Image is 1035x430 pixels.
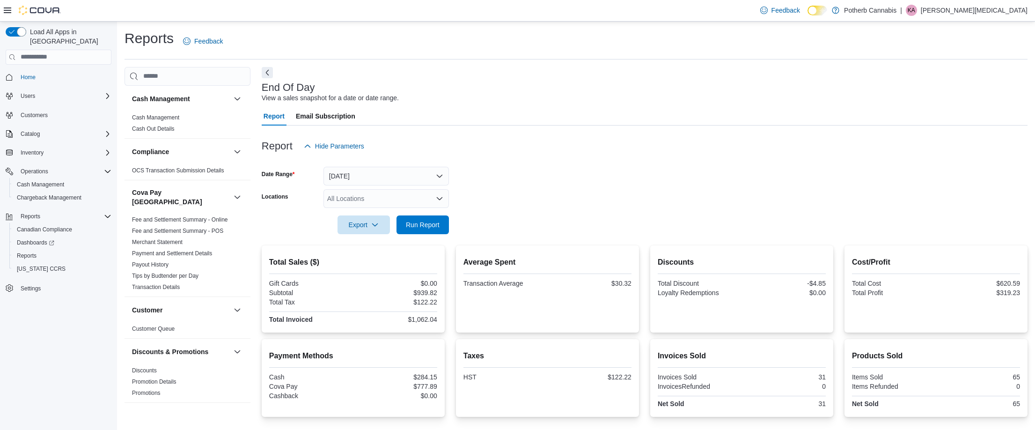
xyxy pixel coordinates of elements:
[132,147,169,156] h3: Compliance
[132,126,175,132] a: Cash Out Details
[125,214,250,297] div: Cova Pay [GEOGRAPHIC_DATA]
[132,305,230,315] button: Customer
[132,147,230,156] button: Compliance
[17,194,81,201] span: Chargeback Management
[549,280,631,287] div: $30.32
[463,350,631,362] h2: Taxes
[19,6,61,15] img: Cova
[132,367,157,374] a: Discounts
[938,289,1020,297] div: $319.23
[17,239,54,246] span: Dashboards
[463,280,546,287] div: Transaction Average
[132,238,183,246] span: Merchant Statement
[21,285,41,292] span: Settings
[264,107,285,126] span: Report
[132,390,161,396] a: Promotions
[2,165,115,178] button: Operations
[17,71,111,83] span: Home
[743,280,826,287] div: -$4.85
[17,211,111,222] span: Reports
[269,289,352,297] div: Subtotal
[658,289,740,297] div: Loyalty Redemptions
[17,147,47,158] button: Inventory
[2,127,115,141] button: Catalog
[125,29,174,48] h1: Reports
[852,289,934,297] div: Total Profit
[125,112,250,138] div: Cash Management
[9,178,115,191] button: Cash Management
[771,6,800,15] span: Feedback
[21,149,44,156] span: Inventory
[743,289,826,297] div: $0.00
[355,298,437,306] div: $122.22
[852,383,934,390] div: Items Refunded
[323,167,449,185] button: [DATE]
[132,188,230,207] h3: Cova Pay [GEOGRAPHIC_DATA]
[132,326,175,332] a: Customer Queue
[132,114,179,121] a: Cash Management
[17,166,111,177] span: Operations
[21,213,40,220] span: Reports
[355,280,437,287] div: $0.00
[269,392,352,400] div: Cashback
[2,70,115,84] button: Home
[132,367,157,374] span: Discounts
[132,250,212,257] a: Payment and Settlement Details
[852,257,1020,268] h2: Cost/Profit
[17,252,37,259] span: Reports
[17,226,72,233] span: Canadian Compliance
[17,90,39,102] button: Users
[17,283,44,294] a: Settings
[743,400,826,408] div: 31
[852,400,879,408] strong: Net Sold
[9,223,115,236] button: Canadian Compliance
[132,305,162,315] h3: Customer
[132,167,224,174] a: OCS Transaction Submission Details
[406,220,440,230] span: Run Report
[269,316,313,323] strong: Total Invoiced
[21,74,36,81] span: Home
[232,346,243,357] button: Discounts & Promotions
[132,250,212,257] span: Payment and Settlement Details
[938,383,1020,390] div: 0
[13,224,76,235] a: Canadian Compliance
[125,365,250,402] div: Discounts & Promotions
[262,193,288,200] label: Locations
[2,146,115,159] button: Inventory
[17,282,111,294] span: Settings
[852,373,934,381] div: Items Sold
[13,237,58,248] a: Dashboards
[262,141,293,152] h3: Report
[17,166,52,177] button: Operations
[9,236,115,249] a: Dashboards
[355,383,437,390] div: $777.89
[262,93,399,103] div: View a sales snapshot for a date or date range.
[355,316,437,323] div: $1,062.04
[194,37,223,46] span: Feedback
[232,304,243,316] button: Customer
[132,261,169,268] a: Payout History
[743,373,826,381] div: 31
[13,192,111,203] span: Chargeback Management
[132,284,180,290] a: Transaction Details
[132,227,223,235] span: Fee and Settlement Summary - POS
[852,350,1020,362] h2: Products Sold
[13,263,111,274] span: Washington CCRS
[21,168,48,175] span: Operations
[906,5,917,16] div: Kareem Areola
[21,130,40,138] span: Catalog
[2,108,115,122] button: Customers
[17,90,111,102] span: Users
[262,67,273,78] button: Next
[844,5,896,16] p: Potherb Cannabis
[6,67,111,319] nav: Complex example
[132,347,208,356] h3: Discounts & Promotions
[658,383,740,390] div: InvoicesRefunded
[908,5,915,16] span: KA
[132,378,176,385] a: Promotion Details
